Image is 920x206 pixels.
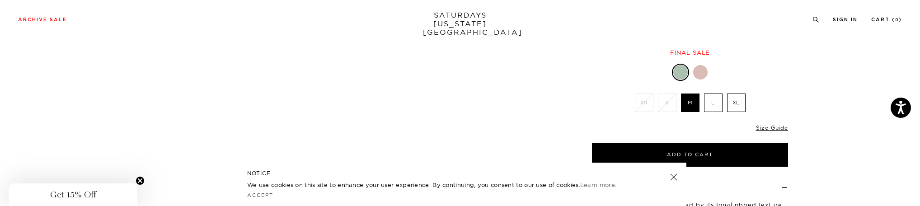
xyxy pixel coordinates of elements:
[580,181,615,188] a: Learn more
[727,94,746,112] label: XL
[704,94,723,112] label: L
[681,94,699,112] label: M
[833,17,858,22] a: Sign In
[50,189,96,200] span: Get 15% Off
[18,17,67,22] a: Archive Sale
[592,143,788,167] button: Add to Cart
[136,176,145,185] button: Close teaser
[871,17,902,22] a: Cart (0)
[247,192,273,198] a: Accept
[423,11,498,37] a: SATURDAYS[US_STATE][GEOGRAPHIC_DATA]
[9,183,137,206] div: Get 15% OffClose teaser
[591,49,789,56] div: Final sale
[756,124,788,131] a: Size Guide
[247,180,641,189] p: We use cookies on this site to enhance your user experience. By continuing, you consent to our us...
[247,169,673,178] h5: NOTICE
[895,18,899,22] small: 0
